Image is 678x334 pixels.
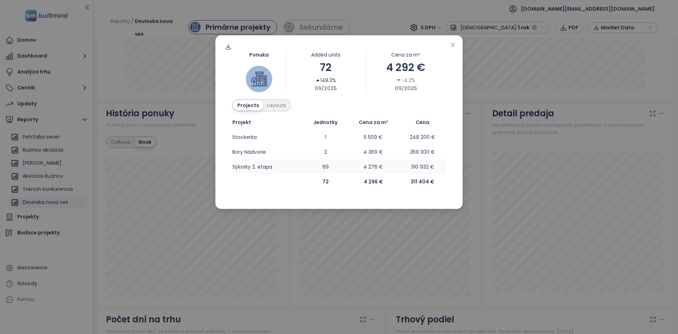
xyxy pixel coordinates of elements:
[286,59,366,76] div: 72
[232,163,272,170] a: Sýkorky 2. etapa
[400,159,446,174] td: 310 932 €
[347,159,399,174] td: 4 276 €
[366,84,446,92] div: 09/2025
[450,42,456,48] span: close
[286,51,366,59] div: Added units
[286,84,366,92] div: 09/2025
[396,78,401,83] span: caret-down
[232,148,266,156] a: Bory Nádvorie
[304,130,347,145] td: 1
[366,51,446,59] div: Cena za m²
[315,78,320,83] span: caret-up
[400,145,446,159] td: 359 300 €
[449,41,457,49] button: Close
[366,59,446,76] div: 4 292 €
[313,118,338,126] span: Jednotky
[347,145,399,159] td: 4 369 €
[396,76,415,84] div: -4.2%
[347,130,399,145] td: 5 509 €
[232,118,251,126] span: Projekt
[232,51,286,59] div: Ponuka
[411,178,434,185] b: 311 404 €
[304,145,347,159] td: 2
[304,159,347,174] td: 69
[263,100,290,110] div: Layouts
[233,100,263,110] div: Projects
[232,134,257,141] a: Stockerka
[364,178,383,185] b: 4 296 €
[251,71,267,87] img: house
[322,178,329,185] b: 72
[359,118,388,126] span: Cena za m²
[315,76,336,84] div: 148.3%
[416,118,429,126] span: Cena
[400,130,446,145] td: 248 200 €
